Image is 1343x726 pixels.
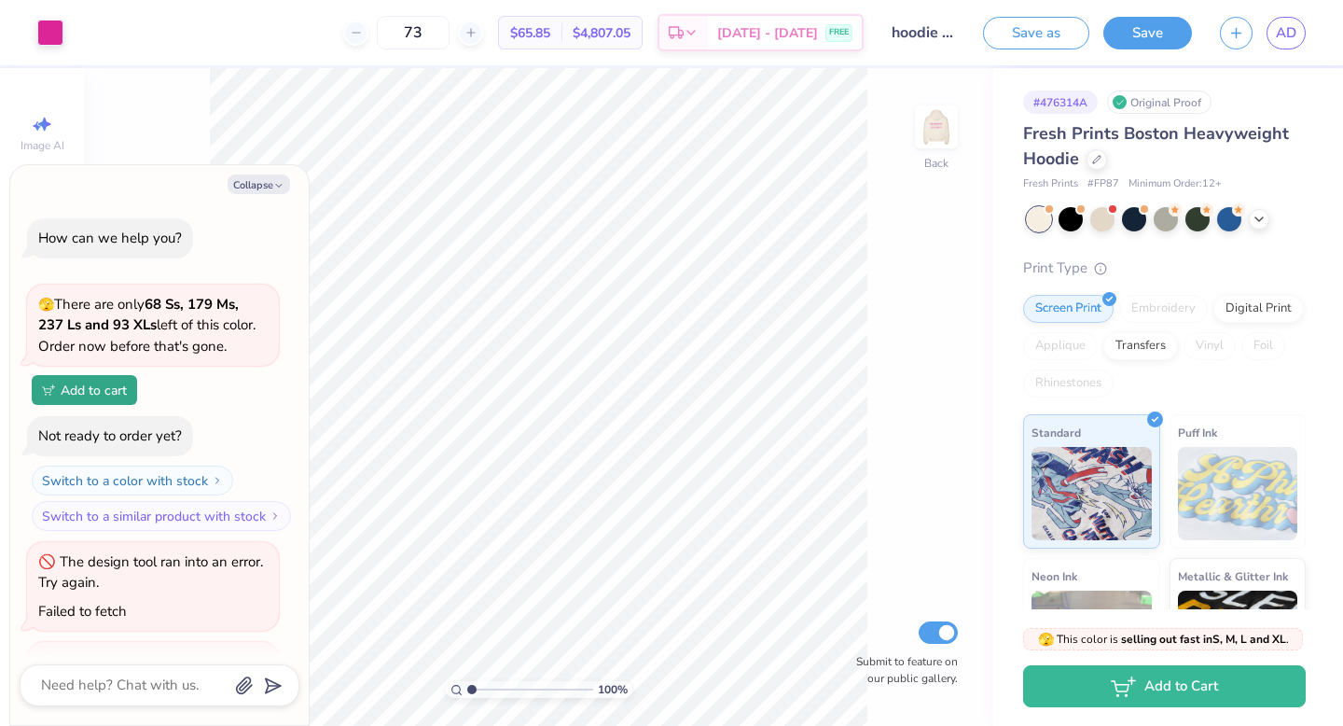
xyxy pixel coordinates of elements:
span: Puff Ink [1178,423,1217,442]
a: AD [1267,17,1306,49]
button: Add to Cart [1023,665,1306,707]
span: This color is . [1038,631,1289,648]
img: Switch to a similar product with stock [270,510,281,522]
button: Add to cart [32,375,137,405]
img: Neon Ink [1031,591,1152,684]
img: Back [918,108,955,146]
div: Not ready to order yet? [38,426,182,445]
label: Submit to feature on our public gallery. [846,653,958,687]
input: – – [377,16,450,49]
div: Rhinestones [1023,370,1114,398]
span: $65.85 [510,23,550,43]
span: Fresh Prints [1023,176,1078,192]
span: FREE [829,26,849,39]
div: Foil [1241,332,1285,360]
div: The design tool ran into an error. Try again. [38,552,263,593]
button: Switch to a similar product with stock [32,501,291,531]
span: 🫣 [38,296,54,314]
span: Minimum Order: 12 + [1128,176,1222,192]
span: Neon Ink [1031,566,1077,586]
span: [DATE] - [DATE] [717,23,818,43]
img: Metallic & Glitter Ink [1178,591,1298,684]
div: Applique [1023,332,1098,360]
div: Print Type [1023,258,1306,279]
div: Transfers [1103,332,1178,360]
img: Puff Ink [1178,447,1298,540]
span: $4,807.05 [573,23,630,43]
button: Save [1103,17,1192,49]
button: Collapse [228,175,290,194]
div: Failed to fetch [38,602,127,621]
div: Back [924,155,948,172]
span: Image AI [21,138,64,153]
div: Original Proof [1107,91,1211,114]
span: Metallic & Glitter Ink [1178,566,1288,586]
strong: selling out fast in S, M, L and XL [1121,632,1286,647]
img: Add to cart [42,384,55,396]
img: Standard [1031,447,1152,540]
div: Embroidery [1119,295,1208,323]
div: Vinyl [1184,332,1236,360]
img: Switch to a color with stock [212,475,223,486]
div: Digital Print [1213,295,1304,323]
span: AD [1276,22,1296,44]
button: Save as [983,17,1089,49]
input: Untitled Design [878,14,969,51]
div: Screen Print [1023,295,1114,323]
div: The design tool ran into an error. Try again. [38,652,263,692]
div: How can we help you? [38,229,182,247]
span: Standard [1031,423,1081,442]
span: There are only left of this color. Order now before that's gone. [38,295,256,356]
span: 🫣 [1038,631,1054,649]
span: 100 % [598,681,628,698]
div: # 476314A [1023,91,1098,114]
span: # FP87 [1087,176,1119,192]
button: Switch to a color with stock [32,466,233,496]
span: Fresh Prints Boston Heavyweight Hoodie [1023,122,1289,170]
